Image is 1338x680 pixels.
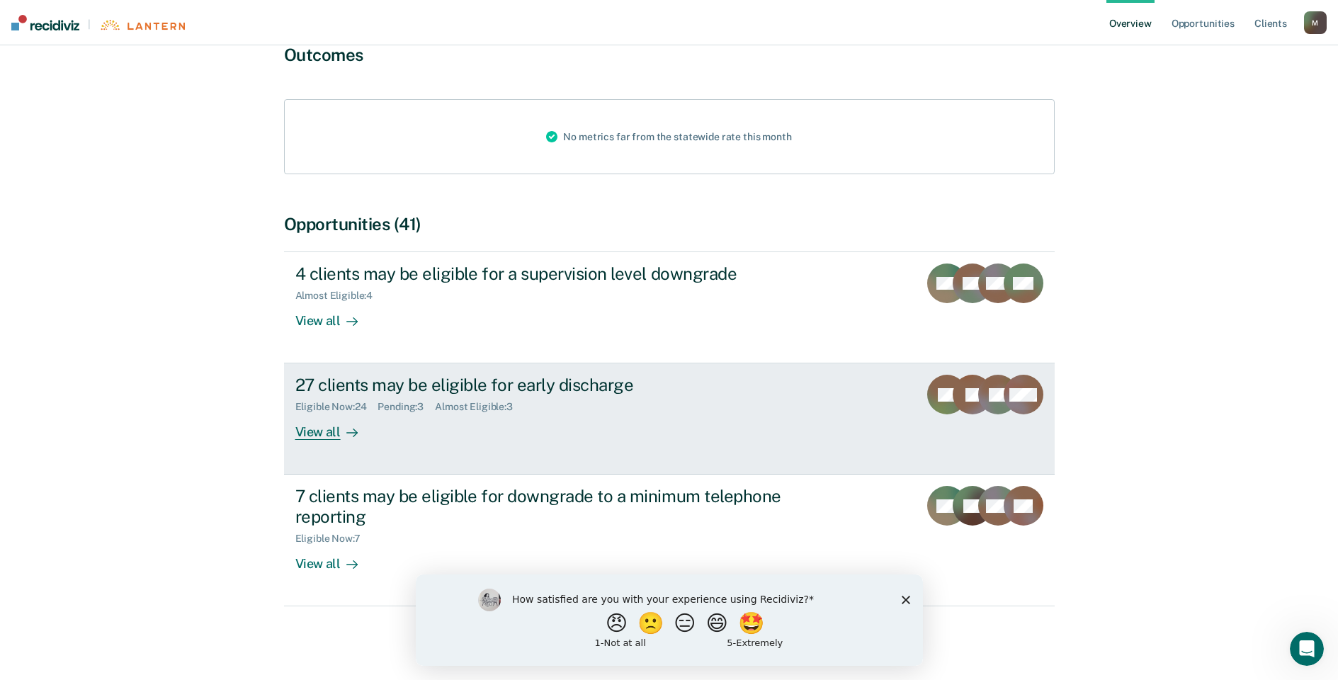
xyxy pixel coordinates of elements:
[79,18,99,30] span: |
[435,401,524,413] div: Almost Eligible : 3
[1290,632,1324,666] iframe: Intercom live chat
[295,486,793,527] div: 7 clients may be eligible for downgrade to a minimum telephone reporting
[99,20,185,30] img: Lantern
[295,533,372,545] div: Eligible Now : 7
[535,100,803,174] div: No metrics far from the statewide rate this month
[11,15,185,30] a: |
[378,401,435,413] div: Pending : 3
[284,45,1055,65] div: Outcomes
[295,263,793,284] div: 4 clients may be eligible for a supervision level downgrade
[11,15,79,30] img: Recidiviz
[295,302,375,329] div: View all
[295,290,385,302] div: Almost Eligible : 4
[284,475,1055,606] a: 7 clients may be eligible for downgrade to a minimum telephone reportingEligible Now:7View all
[284,251,1055,363] a: 4 clients may be eligible for a supervision level downgradeAlmost Eligible:4View all
[295,545,375,572] div: View all
[295,413,375,441] div: View all
[295,375,793,395] div: 27 clients may be eligible for early discharge
[295,401,378,413] div: Eligible Now : 24
[284,363,1055,475] a: 27 clients may be eligible for early dischargeEligible Now:24Pending:3Almost Eligible:3View all
[416,574,923,666] iframe: Survey by Kim from Recidiviz
[284,214,1055,234] div: Opportunities (41)
[1304,11,1327,34] button: M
